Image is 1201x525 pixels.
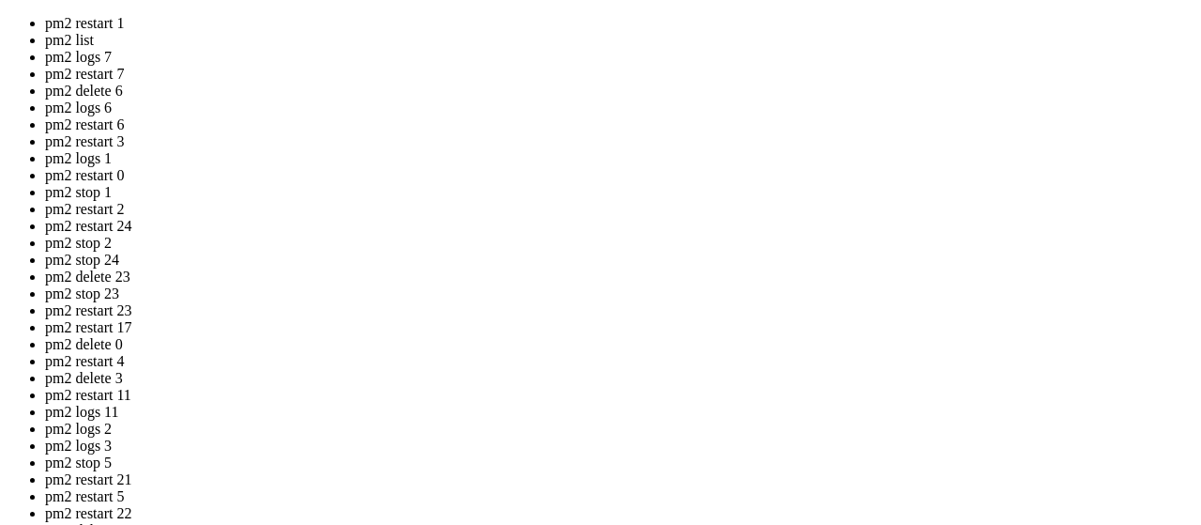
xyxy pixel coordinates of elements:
[45,32,1193,49] li: pm2 list
[8,274,958,290] x-row: See [URL][DOMAIN_NAME] or run: sudo pro status
[45,387,1193,404] li: pm2 restart 11
[190,384,198,400] div: (23, 24)
[45,15,1193,32] li: pm2 restart 1
[8,369,958,385] x-row: Last login: [DATE] from [TECHNICAL_ID]
[45,150,1193,167] li: pm2 logs 1
[45,167,1193,184] li: pm2 restart 0
[45,49,1193,66] li: pm2 logs 7
[8,8,958,23] x-row: System load: 0.82 Processes: 120
[45,66,1193,83] li: pm2 restart 7
[8,101,958,117] x-row: just raised the bar for easy, resilient and secure K8s cluster deployment.
[8,23,958,39] x-row: Usage of /: 41.6% of 29.44GB Users logged in: 1
[45,133,1193,150] li: pm2 restart 3
[8,227,958,243] x-row: To see these additional updates run: apt list --upgradable
[45,235,1193,252] li: pm2 stop 2
[45,116,1193,133] li: pm2 restart 6
[45,471,1193,488] li: pm2 restart 21
[8,54,958,70] x-row: Swap usage: 9% IPv6 address for ens3: [TECHNICAL_ID]
[8,259,958,275] x-row: Enable ESM Apps to receive additional future security updates.
[45,252,1193,269] li: pm2 stop 24
[45,336,1193,353] li: pm2 delete 0
[8,133,958,149] x-row: [URL][DOMAIN_NAME]
[8,164,958,180] x-row: Expanded Security Maintenance for Applications is not enabled.
[45,488,1193,505] li: pm2 restart 5
[45,201,1193,218] li: pm2 restart 2
[45,438,1193,455] li: pm2 logs 3
[8,196,958,212] x-row: 207 updates can be applied immediately.
[8,337,958,353] x-row: To check for new updates run: sudo apt update
[8,321,958,337] x-row: The list of available updates is more than a week old.
[45,505,1193,522] li: pm2 restart 22
[45,455,1193,471] li: pm2 stop 5
[45,353,1193,370] li: pm2 restart 4
[45,83,1193,100] li: pm2 delete 6
[45,302,1193,319] li: pm2 restart 23
[45,370,1193,387] li: pm2 delete 3
[8,39,958,54] x-row: Memory usage: 61% IPv4 address for ens3: [TECHNICAL_ID]
[45,184,1193,201] li: pm2 stop 1
[45,286,1193,302] li: pm2 stop 23
[8,86,958,102] x-row: * Strictly confined Kubernetes makes edge and IoT secure. Learn how MicroK8s
[45,404,1193,421] li: pm2 logs 11
[45,319,1193,336] li: pm2 restart 17
[45,269,1193,286] li: pm2 delete 23
[45,218,1193,235] li: pm2 restart 24
[8,211,958,227] x-row: 113 of these updates are standard security updates.
[45,421,1193,438] li: pm2 logs 2
[8,384,958,400] x-row: root@bizarresmash:~# pm
[45,100,1193,116] li: pm2 logs 6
